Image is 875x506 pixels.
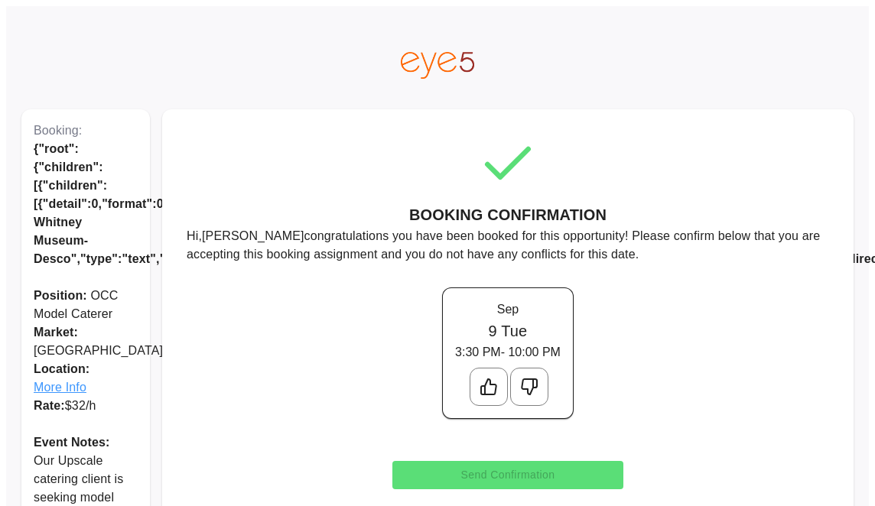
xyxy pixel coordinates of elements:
p: Hi, [PERSON_NAME] congratulations you have been booked for this opportunity! Please confirm below... [187,227,829,264]
span: Rate: [34,399,65,412]
p: Booking: [34,122,138,140]
p: OCC Model Caterer [34,287,138,323]
h6: 9 Tue [455,319,561,343]
span: Location: [34,360,138,378]
span: Market: [34,326,78,339]
p: [GEOGRAPHIC_DATA] [34,323,138,360]
img: eye5 [401,52,474,79]
p: Sep [455,300,561,319]
p: 3:30 PM - 10:00 PM [455,343,561,362]
span: Position: [34,289,87,302]
h6: BOOKING CONFIRMATION [409,203,607,227]
p: Event Notes: [34,433,138,452]
span: More Info [34,378,138,397]
p: $ 32 /h [34,397,138,415]
p: {"root":{"children":[{"children":[{"detail":0,"format":0,"mode":"normal","style":"","text":"The W... [34,140,138,268]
